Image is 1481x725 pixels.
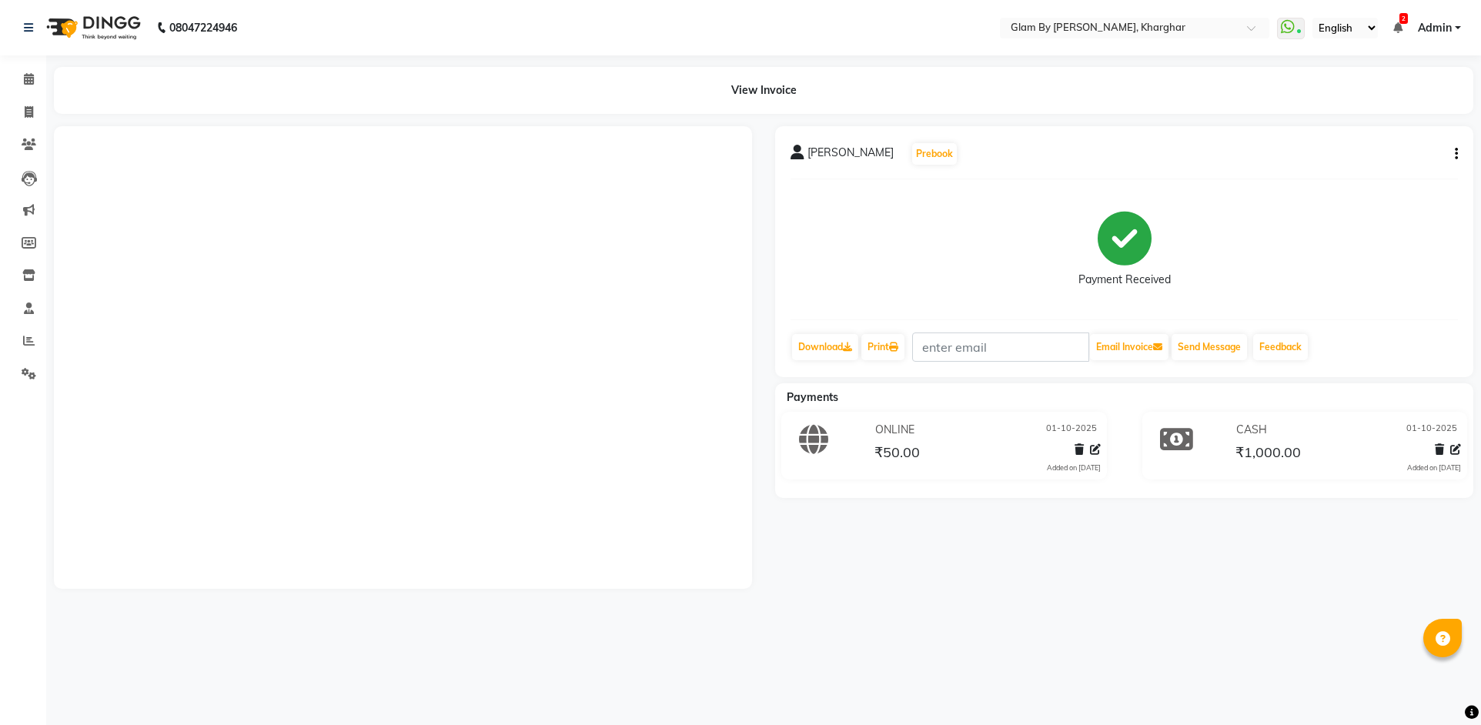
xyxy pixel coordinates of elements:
[1172,334,1247,360] button: Send Message
[1393,21,1402,35] a: 2
[912,143,957,165] button: Prebook
[39,6,145,49] img: logo
[874,443,920,465] span: ₹50.00
[1078,272,1171,288] div: Payment Received
[1236,422,1267,438] span: CASH
[1253,334,1308,360] a: Feedback
[792,334,858,360] a: Download
[875,422,914,438] span: ONLINE
[807,145,894,166] span: [PERSON_NAME]
[1416,663,1466,710] iframe: chat widget
[787,390,838,404] span: Payments
[1406,422,1457,438] span: 01-10-2025
[54,67,1473,114] div: View Invoice
[1090,334,1168,360] button: Email Invoice
[861,334,904,360] a: Print
[1046,422,1097,438] span: 01-10-2025
[1407,463,1461,473] div: Added on [DATE]
[1418,20,1452,36] span: Admin
[169,6,237,49] b: 08047224946
[1235,443,1301,465] span: ₹1,000.00
[912,332,1089,362] input: enter email
[1047,463,1101,473] div: Added on [DATE]
[1399,13,1408,24] span: 2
